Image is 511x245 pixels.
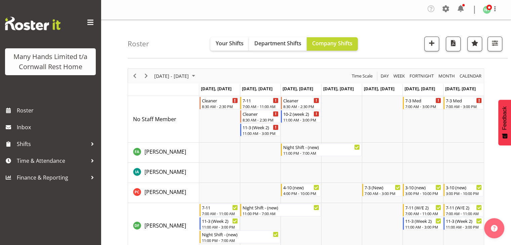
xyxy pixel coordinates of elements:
span: [DATE], [DATE] [242,86,272,92]
span: Inbox [17,122,97,132]
span: Finance & Reporting [17,173,87,183]
div: 11-3 (Week 2) [446,217,482,224]
div: 7:00 AM - 3:00 PM [405,104,441,109]
div: 11-3 (Week 2) [405,217,441,224]
div: Chand, Pretika"s event - 7-3 (New) Begin From Friday, August 29, 2025 at 7:00:00 AM GMT+12:00 End... [362,184,402,196]
div: Chand, Pretika"s event - 3-10 (new) Begin From Sunday, August 31, 2025 at 3:00:00 PM GMT+12:00 En... [443,184,483,196]
button: Timeline Day [380,72,390,80]
div: 8:30 AM - 2:30 PM [202,104,238,109]
button: Download a PDF of the roster according to the set date range. [446,37,461,51]
button: Month [459,72,483,80]
a: [PERSON_NAME] [144,222,186,230]
td: Adams, Fran resource [128,143,199,163]
div: Adams, Fran"s event - Night Shift - (new) Begin From Wednesday, August 27, 2025 at 11:00:00 PM GM... [281,143,361,156]
div: 8:30 AM - 2:30 PM [243,117,279,122]
div: No Staff Member"s event - Cleaner Begin From Monday, August 25, 2025 at 8:30:00 AM GMT+12:00 Ends... [200,97,240,109]
span: [DATE], [DATE] [404,86,435,92]
div: No Staff Member"s event - Cleaner Begin From Wednesday, August 27, 2025 at 8:30:00 AM GMT+12:00 E... [281,97,321,109]
div: 3:00 PM - 10:00 PM [446,191,482,196]
div: No Staff Member"s event - 7-3 Med Begin From Saturday, August 30, 2025 at 7:00:00 AM GMT+12:00 En... [403,97,443,109]
div: Chand, Pretika"s event - 4-10 (new) Begin From Wednesday, August 27, 2025 at 4:00:00 PM GMT+12:00... [281,184,321,196]
div: 3:00 PM - 10:00 PM [405,191,441,196]
span: Day [380,72,389,80]
div: 11:00 AM - 3:00 PM [243,131,279,136]
h4: Roster [128,40,149,48]
div: Fairbrother, Deborah"s event - 7-11 Begin From Monday, August 25, 2025 at 7:00:00 AM GMT+12:00 En... [200,204,240,216]
div: No Staff Member"s event - 7-11 Begin From Tuesday, August 26, 2025 at 7:00:00 AM GMT+12:00 Ends A... [240,97,280,109]
button: Feedback - Show survey [498,100,511,145]
span: [PERSON_NAME] [144,148,186,155]
div: 7:00 AM - 3:00 PM [365,191,400,196]
div: Chand, Pretika"s event - 3-10 (new) Begin From Saturday, August 30, 2025 at 3:00:00 PM GMT+12:00 ... [403,184,443,196]
div: Night Shift - (new) [202,231,279,238]
div: 11:00 PM - 7:00 AM [283,150,360,156]
div: Cleaner [283,97,319,104]
div: Fairbrother, Deborah"s event - 7-11 (W/E 2) Begin From Saturday, August 30, 2025 at 7:00:00 AM GM... [403,204,443,216]
span: [DATE], [DATE] [323,86,354,92]
div: Previous [129,69,140,83]
div: 10-2 (week 2) [283,110,319,117]
span: Time & Attendance [17,156,87,166]
span: Feedback [502,106,508,130]
div: 11:00 PM - 7:00 AM [243,211,319,216]
a: No Staff Member [133,115,176,123]
div: 7-11 [202,204,238,211]
span: Shifts [17,139,87,149]
div: No Staff Member"s event - Cleaner Begin From Tuesday, August 26, 2025 at 8:30:00 AM GMT+12:00 End... [240,110,280,123]
div: No Staff Member"s event - 7-3 Med Begin From Sunday, August 31, 2025 at 7:00:00 AM GMT+12:00 Ends... [443,97,483,109]
div: 7:00 AM - 11:00 AM [405,211,441,216]
a: [PERSON_NAME] [144,188,186,196]
div: 8:30 AM - 2:30 PM [283,104,319,109]
div: Night Shift - (new) [283,144,360,150]
button: Company Shifts [307,37,358,51]
div: 7-11 [243,97,279,104]
button: Next [142,72,151,80]
button: Time Scale [351,72,374,80]
a: [PERSON_NAME] [144,168,186,176]
button: Timeline Month [437,72,456,80]
div: 11:00 PM - 7:00 AM [202,238,279,243]
img: Rosterit website logo [5,17,60,30]
img: nicola-thompson1511.jpg [483,6,491,14]
div: 3-10 (new) [405,184,441,191]
div: 7:00 AM - 11:00 AM [243,104,279,109]
span: Department Shifts [254,40,301,47]
span: [DATE], [DATE] [201,86,231,92]
div: Night Shift - (new) [243,204,319,211]
div: Fairbrother, Deborah"s event - 11-3 (Week 2) Begin From Saturday, August 30, 2025 at 11:00:00 AM ... [403,217,443,230]
span: [DATE] - [DATE] [154,72,189,80]
div: Fairbrother, Deborah"s event - 11-3 (Week 2) Begin From Monday, August 25, 2025 at 11:00:00 AM GM... [200,217,240,230]
div: 11:00 AM - 3:00 PM [405,224,441,230]
td: Alcazarin, Irene resource [128,163,199,183]
div: Fairbrother, Deborah"s event - Night Shift - (new) Begin From Tuesday, August 26, 2025 at 11:00:0... [240,204,321,216]
span: Roster [17,105,97,115]
div: No Staff Member"s event - 10-2 (week 2) Begin From Wednesday, August 27, 2025 at 11:00:00 AM GMT+... [281,110,321,123]
div: Fairbrother, Deborah"s event - 7-11 (W/E 2) Begin From Sunday, August 31, 2025 at 7:00:00 AM GMT+... [443,204,483,216]
span: [DATE], [DATE] [364,86,394,92]
td: Chand, Pretika resource [128,183,199,203]
div: Many Hands Limited t/a Cornwall Rest Home [12,52,89,72]
div: 7-3 Med [405,97,441,104]
button: Your Shifts [210,37,249,51]
td: No Staff Member resource [128,96,199,143]
span: Fortnight [409,72,434,80]
div: 7-11 (W/E 2) [446,204,482,211]
div: Cleaner [202,97,238,104]
div: 11:00 AM - 3:00 PM [202,224,238,230]
div: 11-3 (Week 2) [243,124,279,131]
span: Month [438,72,456,80]
button: August 25 - 31, 2025 [153,72,198,80]
div: 7-3 (New) [365,184,400,191]
span: [PERSON_NAME] [144,188,186,196]
div: 4:00 PM - 10:00 PM [283,191,319,196]
div: 7:00 AM - 11:00 AM [446,211,482,216]
span: calendar [459,72,482,80]
button: Add a new shift [424,37,439,51]
div: 7-3 Med [446,97,482,104]
div: 11-3 (Week 2) [202,217,238,224]
span: Week [393,72,406,80]
div: No Staff Member"s event - 11-3 (Week 2) Begin From Tuesday, August 26, 2025 at 11:00:00 AM GMT+12... [240,124,280,136]
button: Filter Shifts [487,37,502,51]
